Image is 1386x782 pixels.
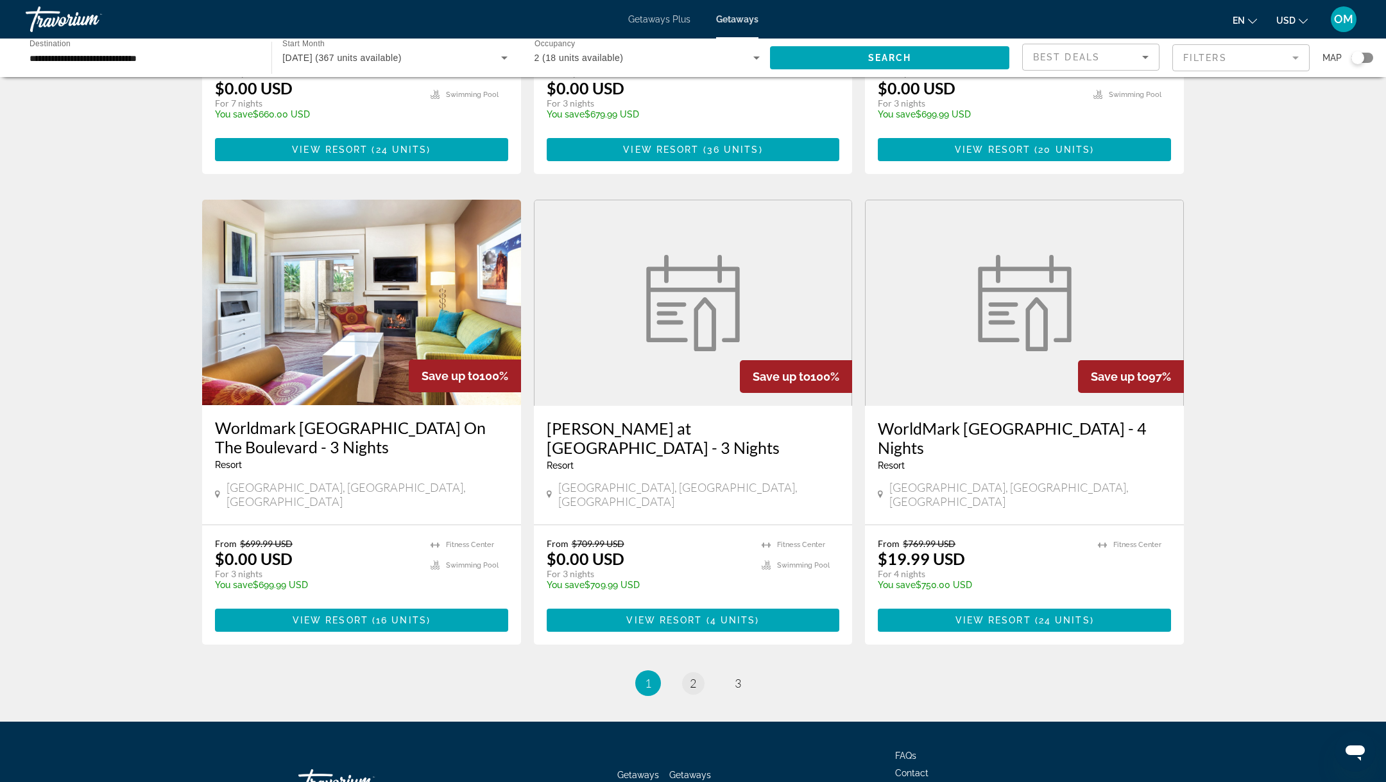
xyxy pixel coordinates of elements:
span: 1 [645,676,651,690]
span: Fitness Center [777,541,825,549]
nav: Pagination [202,670,1184,696]
button: View Resort(16 units) [215,609,508,632]
span: [GEOGRAPHIC_DATA], [GEOGRAPHIC_DATA], [GEOGRAPHIC_DATA] [227,480,508,508]
img: week.svg [970,255,1079,351]
img: 7604I01X.jpg [202,200,521,405]
p: $0.00 USD [878,78,955,98]
span: Resort [878,460,905,471]
p: $0.00 USD [215,78,293,98]
span: Occupancy [535,40,575,48]
span: ( ) [1031,615,1094,625]
span: Swimming Pool [1109,91,1161,99]
span: ( ) [703,615,760,625]
span: USD [1276,15,1296,26]
p: $699.99 USD [878,109,1081,119]
span: Search [868,53,912,63]
span: Start Month [282,40,325,48]
p: $679.99 USD [547,109,754,119]
button: Change language [1233,11,1257,30]
span: Save up to [1091,370,1149,383]
p: $660.00 USD [215,109,418,119]
span: $769.99 USD [903,538,955,549]
a: WorldMark [GEOGRAPHIC_DATA] - 4 Nights [878,419,1171,457]
span: OM [1334,13,1353,26]
mat-select: Sort by [1033,49,1149,65]
span: You save [547,580,585,590]
p: $709.99 USD [547,580,749,590]
p: For 3 nights [215,568,418,580]
span: Save up to [753,370,810,383]
span: View Resort [293,615,368,625]
span: 24 units [1039,615,1090,625]
span: 3 [735,676,741,690]
img: week.svg [638,255,748,351]
p: $19.99 USD [878,549,965,568]
span: Map [1322,49,1342,67]
span: You save [215,109,253,119]
p: $0.00 USD [547,549,624,568]
span: $699.99 USD [240,538,293,549]
a: Travorium [26,3,154,36]
span: 24 units [376,144,427,155]
span: View Resort [955,615,1031,625]
a: [PERSON_NAME] at [GEOGRAPHIC_DATA] - 3 Nights [547,419,840,457]
a: Getaways [617,770,659,780]
span: From [878,538,900,549]
span: You save [215,580,253,590]
p: $750.00 USD [878,580,1085,590]
button: View Resort(24 units) [878,609,1171,632]
span: 2 (18 units available) [535,53,624,63]
span: You save [878,580,916,590]
button: View Resort(20 units) [878,138,1171,161]
span: ( ) [699,144,762,155]
span: Fitness Center [1113,541,1161,549]
iframe: Кнопка запуска окна обмена сообщениями [1335,731,1376,772]
span: From [215,538,237,549]
button: View Resort(4 units) [547,609,840,632]
span: View Resort [292,144,368,155]
span: $709.99 USD [572,538,624,549]
span: 20 units [1038,144,1090,155]
span: Swimming Pool [446,561,499,569]
span: ( ) [368,144,431,155]
div: 100% [740,360,852,393]
a: Worldmark [GEOGRAPHIC_DATA] On The Boulevard - 3 Nights [215,418,508,456]
span: Swimming Pool [777,561,830,569]
span: Fitness Center [446,541,494,549]
span: en [1233,15,1245,26]
span: ( ) [368,615,431,625]
p: $0.00 USD [547,78,624,98]
button: View Resort(36 units) [547,138,840,161]
span: View Resort [955,144,1031,155]
span: 4 units [710,615,756,625]
span: You save [878,109,916,119]
a: Getaways [716,14,758,24]
p: For 4 nights [878,568,1085,580]
span: View Resort [623,144,699,155]
p: $0.00 USD [215,549,293,568]
span: 36 units [707,144,759,155]
span: 16 units [376,615,427,625]
button: View Resort(24 units) [215,138,508,161]
div: 100% [409,360,521,392]
span: 2 [690,676,696,690]
div: 97% [1078,360,1184,393]
button: Change currency [1276,11,1308,30]
p: For 3 nights [878,98,1081,109]
span: [GEOGRAPHIC_DATA], [GEOGRAPHIC_DATA], [GEOGRAPHIC_DATA] [558,480,840,508]
p: For 3 nights [547,98,754,109]
span: Getaways Plus [628,14,690,24]
span: Resort [215,460,242,470]
p: $699.99 USD [215,580,418,590]
span: FAQs [895,751,916,761]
